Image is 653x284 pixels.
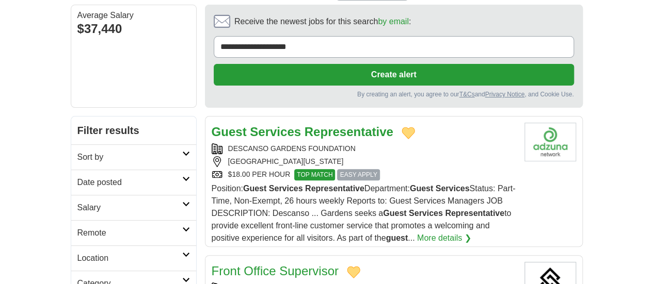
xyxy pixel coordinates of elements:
button: Create alert [214,64,574,86]
button: Add to favorite jobs [402,127,415,139]
a: by email [378,17,409,26]
h2: Date posted [77,176,182,189]
span: Position: Department: Status: Part-Time, Non-Exempt, 26 hours weekly Reports to: Guest Services M... [212,184,516,242]
strong: Services [409,209,443,218]
h2: Location [77,252,182,264]
h2: Filter results [71,116,196,144]
a: T&Cs [459,91,474,98]
div: DESCANSO GARDENS FOUNDATION [212,143,516,154]
a: Date posted [71,170,196,195]
strong: Guest [410,184,433,193]
h2: Sort by [77,151,182,163]
strong: Representative [445,209,504,218]
a: Front Office Supervisor [212,264,339,278]
img: Company logo [524,123,576,161]
a: Privacy Notice [485,91,524,98]
div: [GEOGRAPHIC_DATA][US_STATE] [212,156,516,167]
strong: Services [269,184,303,193]
strong: Guest [243,184,266,193]
div: $37,440 [77,20,190,38]
strong: Guest [383,209,406,218]
h2: Salary [77,202,182,214]
a: Sort by [71,144,196,170]
div: Average Salary [77,11,190,20]
a: Remote [71,220,196,245]
a: Guest Services Representative [212,125,393,139]
a: Salary [71,195,196,220]
strong: guest [386,233,408,242]
strong: Services [250,125,301,139]
strong: Services [436,184,470,193]
div: $18.00 PER HOUR [212,169,516,180]
strong: Representative [305,125,393,139]
span: Receive the newest jobs for this search : [234,15,411,28]
strong: Representative [305,184,364,193]
strong: Guest [212,125,247,139]
a: Location [71,245,196,271]
div: By creating an alert, you agree to our and , and Cookie Use. [214,90,574,99]
h2: Remote [77,227,182,239]
span: EASY APPLY [337,169,379,180]
a: More details ❯ [417,232,471,244]
span: TOP MATCH [294,169,335,180]
button: Add to favorite jobs [347,266,360,278]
